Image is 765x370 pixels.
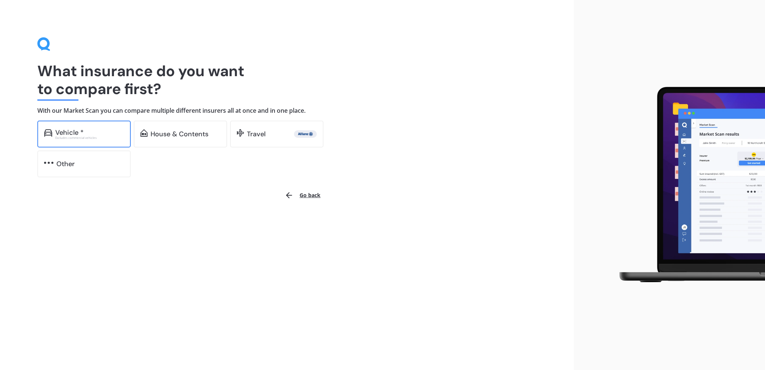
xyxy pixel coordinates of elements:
[37,107,536,115] h4: With our Market Scan you can compare multiple different insurers all at once and in one place.
[237,129,244,137] img: travel.bdda8d6aa9c3f12c5fe2.svg
[247,130,266,138] div: Travel
[151,130,208,138] div: House & Contents
[37,62,536,98] h1: What insurance do you want to compare first?
[55,129,84,136] div: Vehicle *
[44,159,53,167] img: other.81dba5aafe580aa69f38.svg
[140,129,148,137] img: home-and-contents.b802091223b8502ef2dd.svg
[55,136,124,139] div: Excludes commercial vehicles
[608,83,765,288] img: laptop.webp
[56,160,75,168] div: Other
[295,130,315,138] img: Allianz.webp
[44,129,52,137] img: car.f15378c7a67c060ca3f3.svg
[280,186,325,204] button: Go back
